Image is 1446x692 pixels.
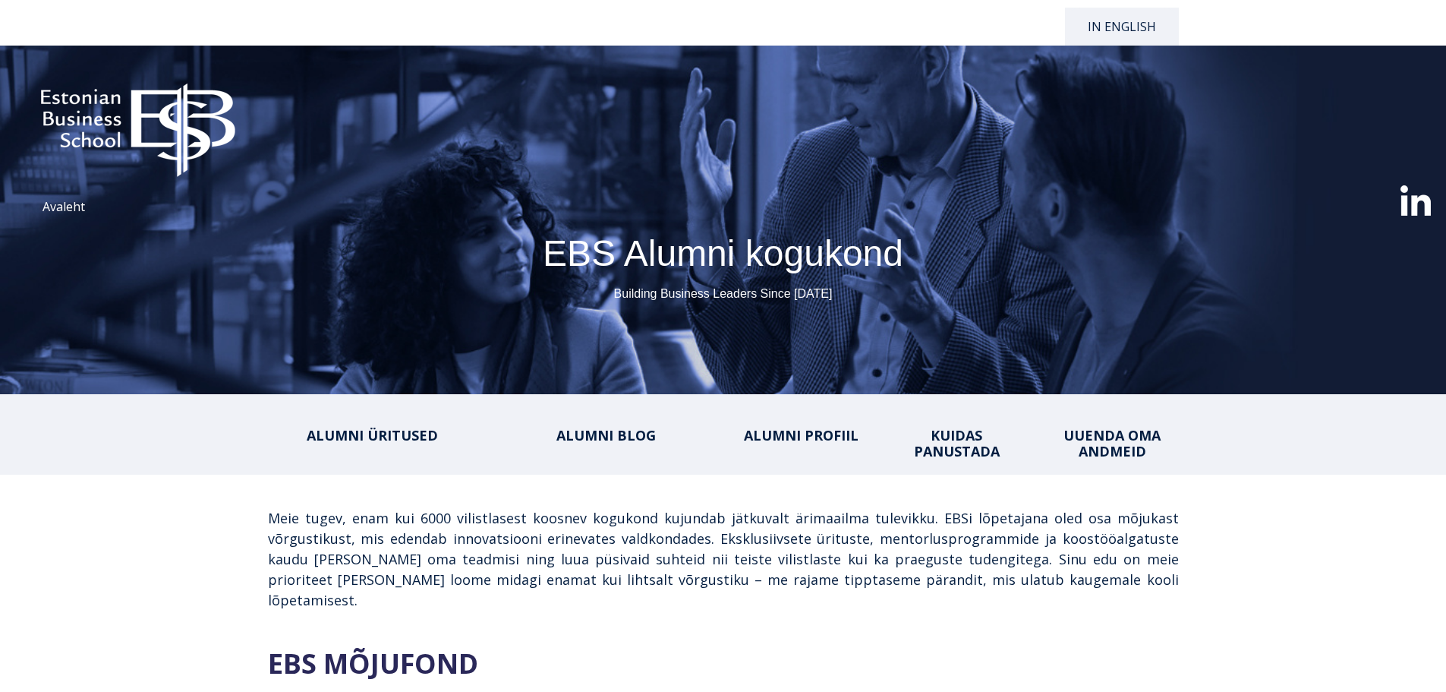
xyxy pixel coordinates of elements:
span: Meie tugev, enam kui 6000 vilistlasest koosnev kogukond kujundab jätkuvalt ärimaailma tulevikku. ... [268,509,1179,609]
h2: EBS MÕJUFOND [268,648,1179,680]
img: ebs_logo2016_white-1 [15,61,260,185]
a: KUIDAS PANUSTADA [914,426,1000,460]
span: Building Business Leaders Since [DATE] [614,287,833,300]
a: UUENDA OMA ANDMEID [1063,426,1161,460]
a: Avaleht [43,198,85,215]
span: EBS Alumni kogukond [543,233,903,273]
a: In English [1065,8,1179,46]
a: ALUMNI BLOG [556,426,656,444]
a: ALUMNI ÜRITUSED [307,426,438,444]
a: ALUMNI PROFIIL [744,426,858,444]
img: linkedin-xxl [1400,185,1431,216]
